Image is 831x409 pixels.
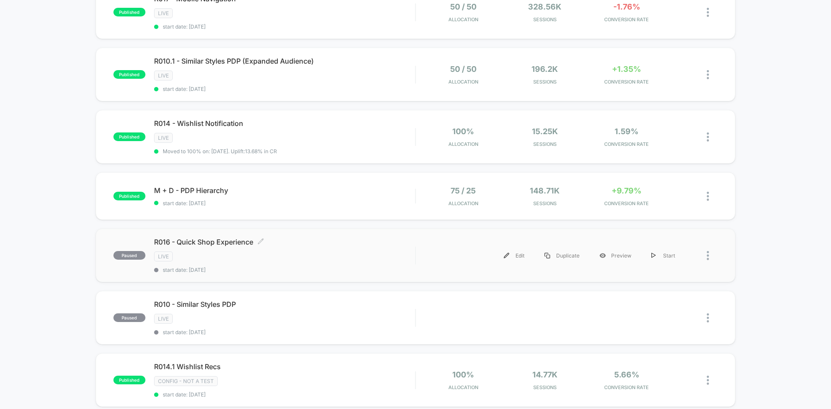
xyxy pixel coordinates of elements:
[154,267,415,273] span: start date: [DATE]
[154,329,415,335] span: start date: [DATE]
[154,251,173,261] span: LIVE
[113,132,145,141] span: published
[613,2,640,11] span: -1.76%
[588,16,665,23] span: CONVERSION RATE
[163,148,277,155] span: Moved to 100% on: [DATE] . Uplift: 13.68% in CR
[531,64,558,74] span: 196.2k
[588,200,665,206] span: CONVERSION RATE
[530,186,560,195] span: 148.71k
[154,300,415,309] span: R010 - Similar Styles PDP
[612,64,641,74] span: +1.35%
[504,253,509,258] img: menu
[448,384,478,390] span: Allocation
[707,8,709,17] img: close
[154,200,415,206] span: start date: [DATE]
[450,2,477,11] span: 50 / 50
[535,246,589,265] div: Duplicate
[506,384,584,390] span: Sessions
[615,127,638,136] span: 1.59%
[452,370,474,379] span: 100%
[544,253,550,258] img: menu
[154,391,415,398] span: start date: [DATE]
[154,238,415,246] span: R016 - Quick Shop Experience
[588,384,665,390] span: CONVERSION RATE
[588,141,665,147] span: CONVERSION RATE
[532,370,557,379] span: 14.77k
[506,200,584,206] span: Sessions
[506,141,584,147] span: Sessions
[506,79,584,85] span: Sessions
[154,23,415,30] span: start date: [DATE]
[154,57,415,65] span: R010.1 - Similar Styles PDP (Expanded Audience)
[452,127,474,136] span: 100%
[113,192,145,200] span: published
[113,70,145,79] span: published
[641,246,685,265] div: Start
[154,133,173,143] span: LIVE
[707,192,709,201] img: close
[113,251,145,260] span: paused
[707,313,709,322] img: close
[612,186,641,195] span: +9.79%
[528,2,561,11] span: 328.56k
[707,251,709,260] img: close
[154,362,415,371] span: R014.1 Wishlist Recs
[154,71,173,81] span: LIVE
[450,64,477,74] span: 50 / 50
[494,246,535,265] div: Edit
[451,186,476,195] span: 75 / 25
[651,253,656,258] img: menu
[448,200,478,206] span: Allocation
[448,16,478,23] span: Allocation
[154,186,415,195] span: M + D - PDP Hierarchy
[154,376,218,386] span: CONFIG - NOT A TEST
[506,16,584,23] span: Sessions
[113,8,145,16] span: published
[154,314,173,324] span: LIVE
[707,132,709,142] img: close
[113,313,145,322] span: paused
[532,127,558,136] span: 15.25k
[154,86,415,92] span: start date: [DATE]
[154,8,173,18] span: LIVE
[588,79,665,85] span: CONVERSION RATE
[707,376,709,385] img: close
[113,376,145,384] span: published
[448,79,478,85] span: Allocation
[154,119,415,128] span: R014 - Wishlist Notification
[448,141,478,147] span: Allocation
[614,370,639,379] span: 5.66%
[707,70,709,79] img: close
[589,246,641,265] div: Preview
